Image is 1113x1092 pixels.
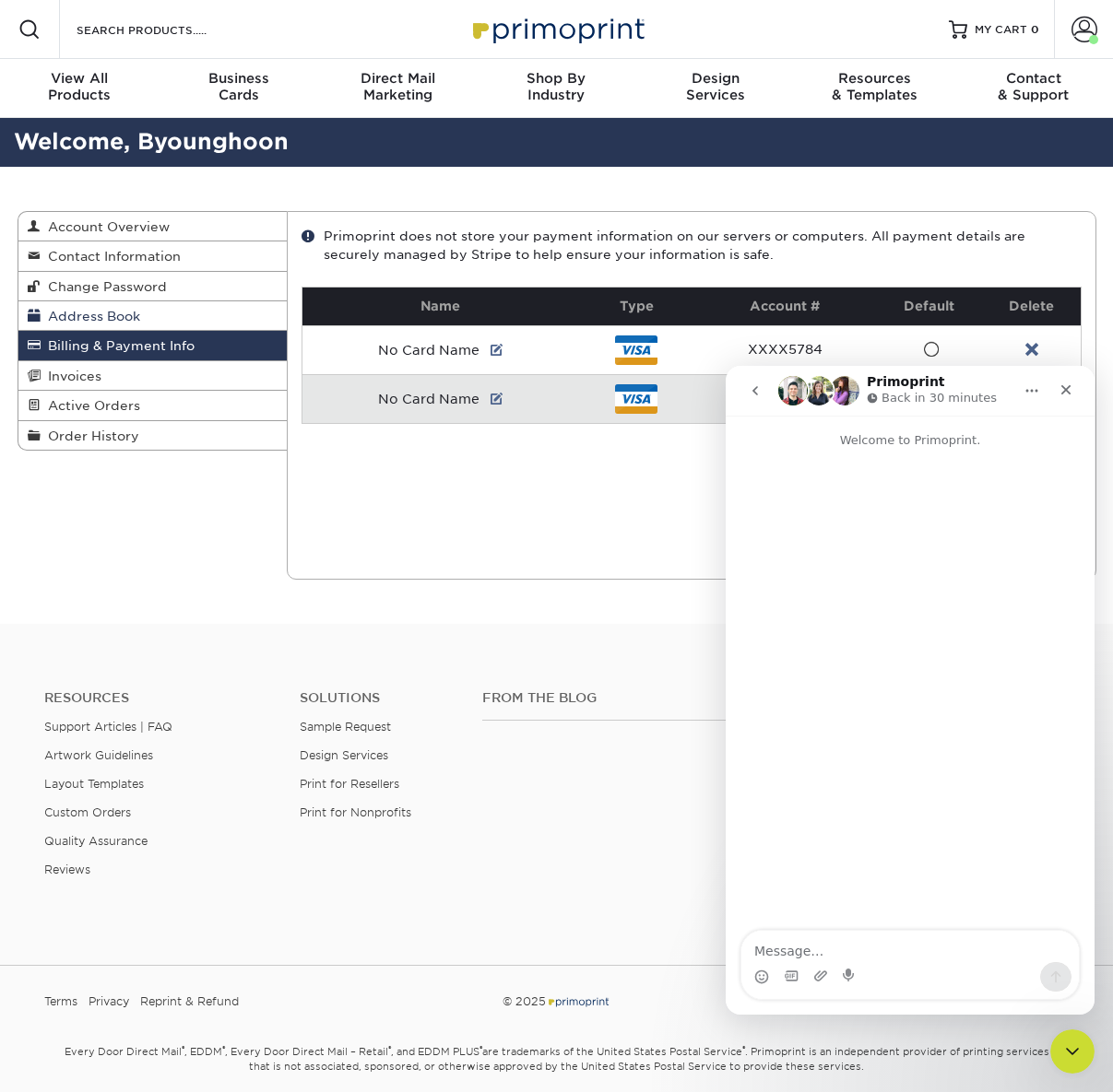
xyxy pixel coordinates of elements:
[44,748,153,762] a: Artwork Guidelines
[41,279,167,294] span: Change Password
[44,863,90,876] a: Reviews
[636,70,795,87] span: Design
[18,212,288,241] a: Account Overview
[41,219,170,234] span: Account Overview
[300,805,411,819] a: Print for Nonprofits
[318,59,477,118] a: Direct MailMarketing
[18,272,288,301] a: Change Password
[18,361,288,391] a: Invoices
[140,988,239,1016] a: Reprint & Refund
[44,805,131,819] a: Custom Orders
[378,392,480,406] span: No Card Name
[954,59,1113,118] a: Contact& Support
[41,338,195,353] span: Billing & Payment Info
[182,1044,184,1053] sup: ®
[44,834,148,848] a: Quality Assurance
[1031,23,1039,36] span: 0
[477,59,635,118] a: Shop ByIndustry
[75,18,255,41] input: SEARCH PRODUCTS.....
[726,366,1095,1015] iframe: Intercom live chat
[41,398,140,413] span: Active Orders
[695,288,876,325] th: Account #
[159,70,317,87] span: Business
[41,429,139,443] span: Order History
[546,994,610,1008] img: Primoprint
[44,777,144,791] a: Layout Templates
[159,59,317,118] a: BusinessCards
[1050,1029,1095,1074] iframe: Intercom live chat
[18,301,288,331] a: Address Book
[954,70,1113,103] div: & Support
[89,988,129,1016] a: Privacy
[300,777,399,791] a: Print for Resellers
[975,22,1027,38] span: MY CART
[636,59,795,118] a: DesignServices
[222,1044,225,1053] sup: ®
[41,309,140,323] span: Address Book
[44,988,77,1016] a: Terms
[695,325,876,374] td: XXXX5784
[954,70,1113,87] span: Contact
[695,374,876,423] td: XXXX3676
[300,720,391,734] a: Sample Request
[41,249,181,264] span: Contact Information
[300,748,388,762] a: Design Services
[875,288,983,325] th: Default
[159,70,317,103] div: Cards
[302,227,1082,264] div: Primoprint does not store your payment information on our servers or computers. All payment detai...
[578,288,695,325] th: Type
[18,241,288,271] a: Contact Information
[480,1044,482,1053] sup: ®
[477,70,635,103] div: Industry
[18,421,288,450] a: Order History
[636,70,795,103] div: Services
[318,70,477,103] div: Marketing
[465,9,649,49] img: Primoprint
[44,690,272,706] h4: Resources
[742,1044,745,1053] sup: ®
[18,391,288,420] a: Active Orders
[302,288,578,325] th: Name
[378,343,480,358] span: No Card Name
[388,1044,391,1053] sup: ®
[795,70,953,87] span: Resources
[482,690,790,706] h4: From the Blog
[983,288,1080,325] th: Delete
[477,70,635,87] span: Shop By
[795,70,953,103] div: & Templates
[318,70,477,87] span: Direct Mail
[41,369,101,383] span: Invoices
[18,331,288,360] a: Billing & Payment Info
[381,988,731,1016] div: © 2025
[795,59,953,118] a: Resources& Templates
[44,720,172,734] a: Support Articles | FAQ
[300,690,455,706] h4: Solutions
